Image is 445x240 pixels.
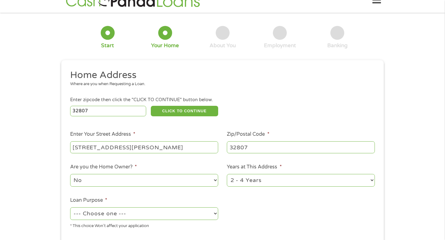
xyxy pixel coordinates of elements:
div: Banking [327,42,348,49]
label: Zip/Postal Code [227,131,269,138]
label: Years at This Address [227,164,282,170]
button: CLICK TO CONTINUE [151,106,218,116]
div: About You [210,42,236,49]
div: * This choice Won’t affect your application [70,221,218,229]
label: Enter Your Street Address [70,131,135,138]
label: Are you the Home Owner? [70,164,137,170]
label: Loan Purpose [70,197,107,204]
div: Your Home [151,42,179,49]
div: Enter zipcode then click the "CLICK TO CONTINUE" button below. [70,97,375,103]
input: 1 Main Street [70,141,218,153]
div: Where are you when Requesting a Loan. [70,81,371,87]
div: Employment [264,42,296,49]
h2: Home Address [70,69,371,81]
input: Enter Zipcode (e.g 01510) [70,106,146,116]
div: Start [101,42,114,49]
